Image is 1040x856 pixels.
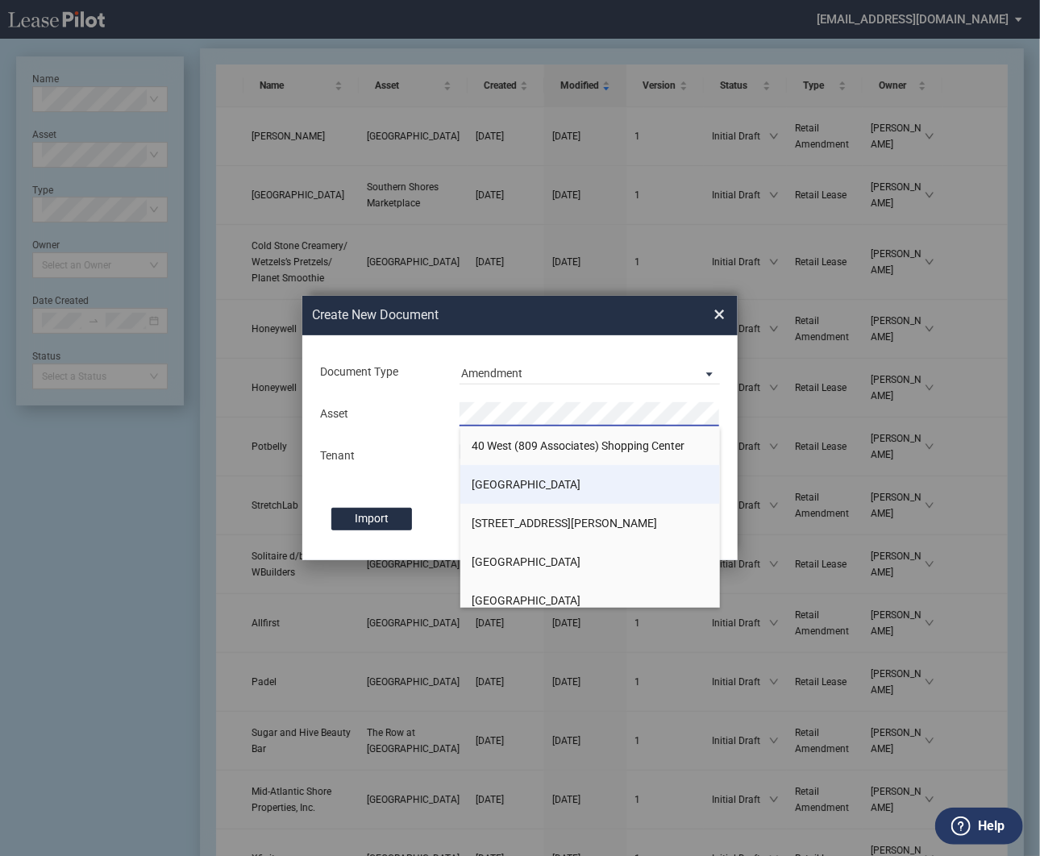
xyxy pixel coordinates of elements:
[312,306,655,324] h2: Create New Document
[460,542,721,581] li: [GEOGRAPHIC_DATA]
[461,367,522,380] div: Amendment
[472,517,658,530] span: [STREET_ADDRESS][PERSON_NAME]
[472,594,581,607] span: [GEOGRAPHIC_DATA]
[460,360,720,384] md-select: Document Type: Amendment
[472,478,581,491] span: [GEOGRAPHIC_DATA]
[310,448,450,464] div: Tenant
[472,439,685,452] span: 40 West (809 Associates) Shopping Center
[310,364,450,380] div: Document Type
[302,296,738,560] md-dialog: Create New ...
[978,816,1005,837] label: Help
[460,426,721,465] li: 40 West (809 Associates) Shopping Center
[331,508,412,530] label: Import
[460,504,721,542] li: [STREET_ADDRESS][PERSON_NAME]
[310,406,450,422] div: Asset
[713,302,725,328] span: ×
[472,555,581,568] span: [GEOGRAPHIC_DATA]
[460,465,721,504] li: [GEOGRAPHIC_DATA]
[460,581,721,620] li: [GEOGRAPHIC_DATA]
